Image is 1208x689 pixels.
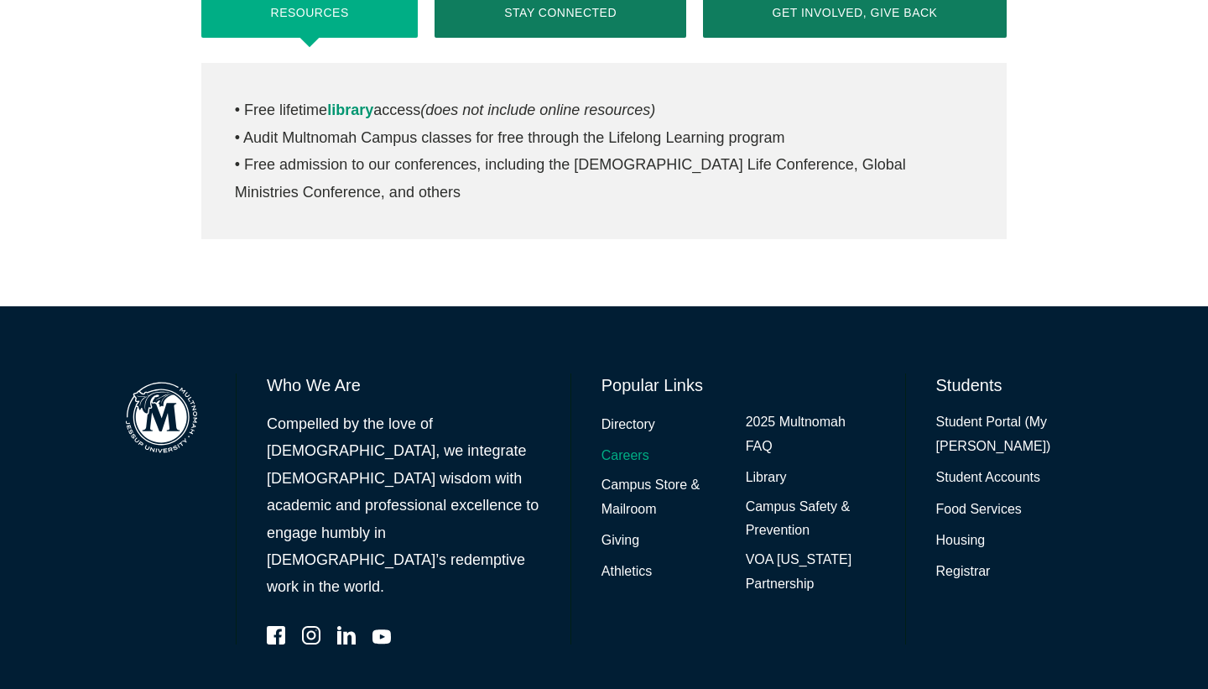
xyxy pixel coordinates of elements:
[936,373,1091,397] h6: Students
[117,373,206,462] img: Multnomah Campus of Jessup University logo
[267,626,285,645] a: Facebook
[601,413,655,437] a: Directory
[936,466,1041,490] a: Student Accounts
[746,548,875,597] a: VOA [US_STATE] Partnership
[936,560,991,584] a: Registrar
[601,444,649,468] a: Careers
[601,473,731,522] a: Campus Store & Mailroom
[327,102,373,118] a: library
[337,626,356,645] a: LinkedIn
[372,626,391,645] a: YouTube
[601,529,639,553] a: Giving
[936,498,1022,522] a: Food Services
[601,373,875,397] h6: Popular Links
[746,466,787,490] a: Library
[302,626,320,645] a: Instagram
[235,97,973,206] p: • Free lifetime access • Audit Multnomah Campus classes for free through the Lifelong Learning pr...
[420,102,655,118] em: (does not include online resources)
[936,410,1091,459] a: Student Portal (My [PERSON_NAME])
[746,410,875,459] a: 2025 Multnomah FAQ
[601,560,652,584] a: Athletics
[746,495,875,544] a: Campus Safety & Prevention
[936,529,986,553] a: Housing
[267,410,540,601] p: Compelled by the love of [DEMOGRAPHIC_DATA], we integrate [DEMOGRAPHIC_DATA] wisdom with academic...
[267,373,540,397] h6: Who We Are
